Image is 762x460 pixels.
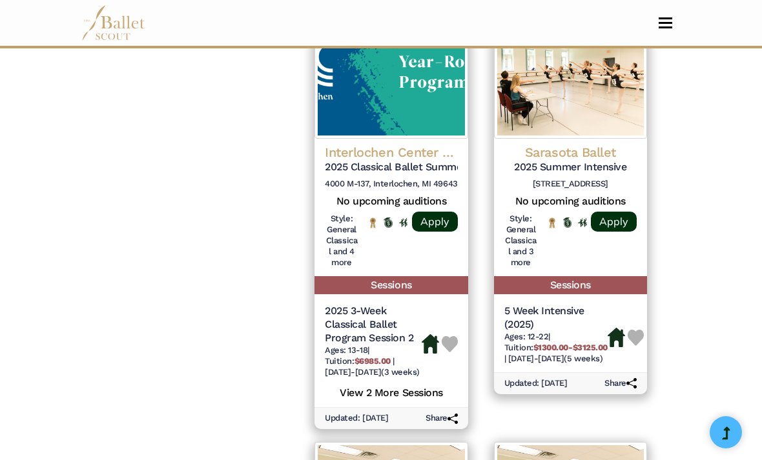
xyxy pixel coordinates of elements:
[384,217,393,227] img: Offers Scholarship
[533,343,608,352] b: $1300.00-$3125.00
[325,144,457,161] h4: Interlochen Center for the Arts
[504,332,549,341] span: Ages: 12-22
[355,356,391,366] b: $6985.00
[314,276,468,295] h5: Sessions
[608,328,625,347] img: Housing Available
[548,217,557,228] img: National
[422,334,439,354] img: Housing Available
[412,212,458,232] a: Apply
[399,218,408,227] img: In Person
[504,343,608,352] span: Tuition:
[563,217,572,227] img: Offers Scholarship
[369,217,378,228] img: National
[442,336,458,352] img: Heart
[508,354,602,363] span: [DATE]-[DATE] (5 weeks)
[325,195,457,208] h5: No upcoming auditions
[325,413,388,424] h6: Updated: [DATE]
[504,161,637,174] h5: 2025 Summer Intensive
[325,383,457,400] h5: View 2 More Sessions
[325,161,457,174] h5: 2025 Classical Ballet Summer Program Grades 9-12
[426,413,458,424] h6: Share
[325,305,421,345] h5: 2025 3-Week Classical Ballet Program Session 2
[504,144,637,161] h4: Sarasota Ballet
[494,276,647,295] h5: Sessions
[578,218,587,227] img: In Person
[650,17,681,29] button: Toggle navigation
[325,345,421,378] h6: | |
[325,367,419,377] span: [DATE]-[DATE] (3 weeks)
[504,195,637,208] h5: No upcoming auditions
[325,179,457,190] h6: 4000 M-137, Interlochen, MI 49643
[504,214,537,268] h6: Style: General Classical and 3 more
[504,378,568,389] h6: Updated: [DATE]
[504,179,637,190] h6: [STREET_ADDRESS]
[504,332,608,365] h6: | |
[314,10,468,139] img: Logo
[325,356,393,366] span: Tuition:
[591,212,637,232] a: Apply
[504,305,608,332] h5: 5 Week Intensive (2025)
[628,330,644,346] img: Heart
[325,345,367,355] span: Ages: 13-18
[604,378,637,389] h6: Share
[494,10,647,139] img: Logo
[325,214,358,268] h6: Style: General Classical and 4 more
